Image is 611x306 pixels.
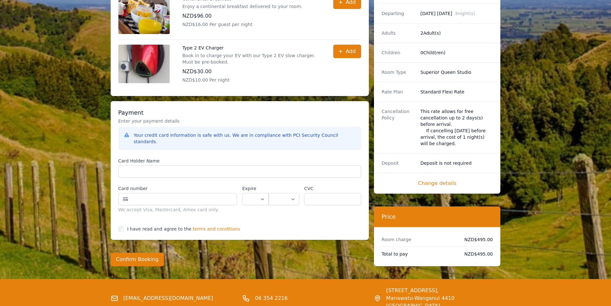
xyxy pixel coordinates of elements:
[118,109,361,117] h3: Payment
[420,10,493,17] dd: [DATE] [DATE]
[459,251,493,257] dd: NZD$495.00
[182,77,320,83] p: NZD$10.00 Per night
[182,3,302,10] p: Enjoy a continental breakfast delivered to your room.
[382,49,415,56] dt: Children
[127,226,191,232] label: I have read and agree to the
[459,236,493,243] dd: NZD$495.00
[382,236,454,243] dt: Room charge
[420,30,493,36] dd: 2 Adult(s)
[269,185,299,192] label: .
[255,294,288,302] a: 06 354 2216
[111,253,164,266] button: Confirm Booking
[193,226,240,232] span: terms and conditions
[420,49,493,56] dd: 0 Child(ren)
[242,185,269,192] label: Expire
[118,206,237,213] div: We accept Visa, Mastercard, Amex card only.
[382,89,415,95] dt: Rate Plan
[134,132,356,145] div: Your credit card information is safe with us. We are in compliance with PCI Security Council stan...
[455,11,475,16] span: 3 night(s)
[123,294,213,302] a: [EMAIL_ADDRESS][DOMAIN_NAME]
[382,69,415,75] dt: Room Type
[118,45,170,83] img: Type 2 EV Charger
[182,52,320,65] p: Book in to charge your EV with our Type 2 EV slow charger. Must be pre-booked.
[382,213,493,221] h3: Price
[382,179,493,187] span: Change details
[182,45,320,51] p: Type 2 EV Charger
[118,118,361,124] p: Enter your payment details
[382,10,415,17] dt: Departing
[420,160,493,166] dd: Deposit is not required
[420,69,493,75] dd: Superior Queen Studio
[382,251,454,257] dt: Total to pay
[182,21,302,28] p: NZD$16.00 Per guest per night
[182,12,302,20] p: NZD$96.00
[333,45,361,58] button: Add
[304,185,361,192] label: CVC
[420,89,493,95] dd: Standard Flexi Rate
[382,160,415,166] dt: Deposit
[118,158,361,164] label: Card Holder Name
[182,68,320,75] p: NZD$30.00
[420,108,493,147] div: This rate allows for free cancellation up to 2 days(s) before arrival. If cancelling [DATE] befor...
[346,48,356,55] span: Add
[386,287,501,294] span: [STREET_ADDRESS],
[382,108,415,147] dt: Cancellation Policy
[118,185,237,192] label: Card number
[382,30,415,36] dt: Adults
